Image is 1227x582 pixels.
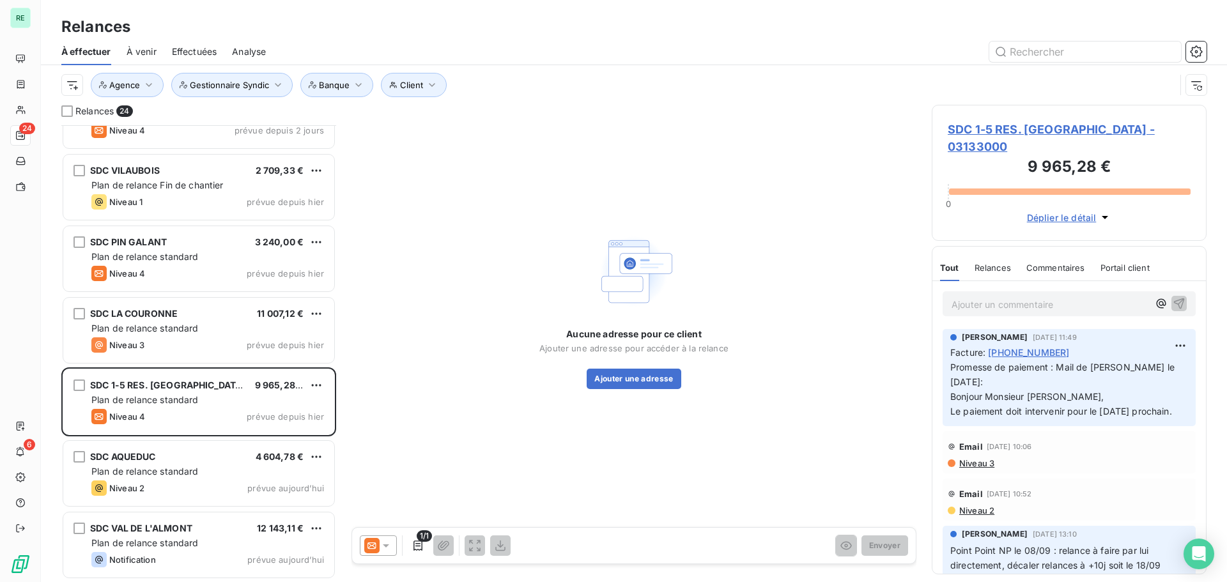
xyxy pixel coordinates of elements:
[948,121,1191,155] span: SDC 1-5 RES. [GEOGRAPHIC_DATA] - 03133000
[256,451,304,462] span: 4 604,78 €
[247,483,324,493] span: prévue aujourd’hui
[989,42,1181,62] input: Rechercher
[962,528,1028,540] span: [PERSON_NAME]
[958,505,994,516] span: Niveau 2
[948,155,1191,181] h3: 9 965,28 €
[109,125,145,135] span: Niveau 4
[109,555,156,565] span: Notification
[539,343,729,353] span: Ajouter une adresse pour accéder à la relance
[988,346,1069,359] span: [PHONE_NUMBER]
[959,441,983,452] span: Email
[235,125,324,135] span: prévue depuis 2 jours
[247,197,324,207] span: prévue depuis hier
[109,483,144,493] span: Niveau 2
[75,105,114,118] span: Relances
[962,332,1028,343] span: [PERSON_NAME]
[190,80,269,90] span: Gestionnaire Syndic
[940,263,959,273] span: Tout
[109,340,144,350] span: Niveau 3
[958,458,994,468] span: Niveau 3
[255,236,304,247] span: 3 240,00 €
[10,554,31,574] img: Logo LeanPay
[91,323,199,333] span: Plan de relance standard
[90,379,245,390] span: SDC 1-5 RES. [GEOGRAPHIC_DATA]
[91,466,199,477] span: Plan de relance standard
[90,236,167,247] span: SDC PIN GALANT
[109,80,140,90] span: Agence
[127,45,157,58] span: À venir
[91,180,224,190] span: Plan de relance Fin de chantier
[257,523,304,533] span: 12 143,11 €
[861,535,908,556] button: Envoyer
[959,489,983,499] span: Email
[171,73,293,97] button: Gestionnaire Syndic
[24,439,35,450] span: 6
[1100,263,1150,273] span: Portail client
[1033,530,1077,538] span: [DATE] 13:10
[257,308,304,319] span: 11 007,12 €
[381,73,447,97] button: Client
[91,73,164,97] button: Agence
[90,451,156,462] span: SDC AQUEDUC
[247,340,324,350] span: prévue depuis hier
[950,545,1161,571] span: Point Point NP le 08/09 : relance à faire par lui directement, décaler relances à +10j soit le 18/09
[61,15,130,38] h3: Relances
[319,80,350,90] span: Banque
[417,530,432,542] span: 1/1
[90,165,160,176] span: SDC VILAUBOIS
[90,308,178,319] span: SDC LA COURONNE
[91,251,199,262] span: Plan de relance standard
[247,268,324,279] span: prévue depuis hier
[950,346,985,359] span: Facture :
[593,231,675,312] img: Empty state
[61,125,336,582] div: grid
[400,80,423,90] span: Client
[109,411,145,422] span: Niveau 4
[950,362,1177,417] span: Promesse de paiement : Mail de [PERSON_NAME] le [DATE]: Bonjour Monsieur [PERSON_NAME], Le paieme...
[946,199,951,209] span: 0
[255,379,304,390] span: 9 965,28 €
[10,8,31,28] div: RE
[1184,539,1214,569] div: Open Intercom Messenger
[975,263,1011,273] span: Relances
[172,45,217,58] span: Effectuées
[256,165,304,176] span: 2 709,33 €
[587,369,681,389] button: Ajouter une adresse
[116,105,132,117] span: 24
[987,443,1032,450] span: [DATE] 10:06
[300,73,373,97] button: Banque
[1027,211,1097,224] span: Déplier le détail
[91,537,199,548] span: Plan de relance standard
[109,268,145,279] span: Niveau 4
[232,45,266,58] span: Analyse
[109,197,143,207] span: Niveau 1
[247,555,324,565] span: prévue aujourd’hui
[61,45,111,58] span: À effectuer
[19,123,35,134] span: 24
[91,394,199,405] span: Plan de relance standard
[566,328,701,341] span: Aucune adresse pour ce client
[247,411,324,422] span: prévue depuis hier
[1033,333,1077,341] span: [DATE] 11:49
[90,523,192,533] span: SDC VAL DE L'ALMONT
[1026,263,1085,273] span: Commentaires
[987,490,1032,498] span: [DATE] 10:52
[1023,210,1116,225] button: Déplier le détail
